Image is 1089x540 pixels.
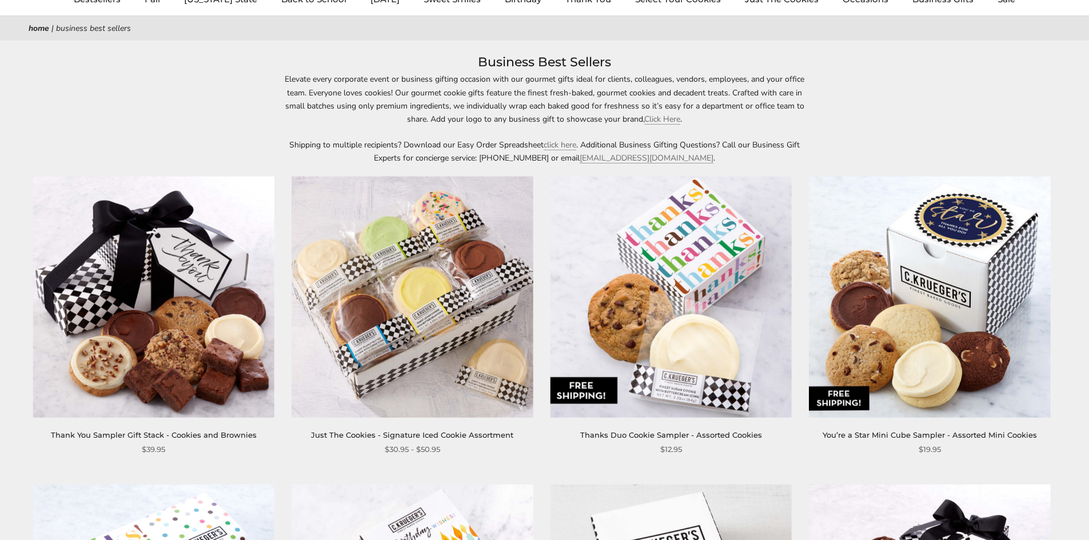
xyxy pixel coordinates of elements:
img: You’re a Star Mini Cube Sampler - Assorted Mini Cookies [809,176,1050,417]
span: | [51,23,54,34]
h1: Business Best Sellers [46,52,1043,73]
a: Home [29,23,49,34]
img: Just The Cookies - Signature Iced Cookie Assortment [292,176,533,417]
span: $19.95 [919,443,941,455]
a: Just The Cookies - Signature Iced Cookie Assortment [311,430,513,439]
span: $30.95 - $50.95 [385,443,440,455]
a: You’re a Star Mini Cube Sampler - Assorted Mini Cookies [823,430,1037,439]
a: Click Here [644,114,680,125]
a: Thanks Duo Cookie Sampler - Assorted Cookies [580,430,762,439]
iframe: Sign Up via Text for Offers [9,497,118,531]
img: Thank You Sampler Gift Stack - Cookies and Brownies [33,176,274,417]
span: $12.95 [660,443,682,455]
p: Elevate every corporate event or business gifting occasion with our gourmet gifts ideal for clien... [282,73,808,125]
a: [EMAIL_ADDRESS][DOMAIN_NAME] [580,153,713,163]
a: Thank You Sampler Gift Stack - Cookies and Brownies [51,430,257,439]
span: Business Best Sellers [56,23,131,34]
p: Shipping to multiple recipients? Download our Easy Order Spreadsheet . Additional Business Giftin... [282,138,808,165]
img: Thanks Duo Cookie Sampler - Assorted Cookies [551,176,792,417]
a: click here [544,139,576,150]
span: $39.95 [142,443,165,455]
nav: breadcrumbs [29,22,1060,35]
